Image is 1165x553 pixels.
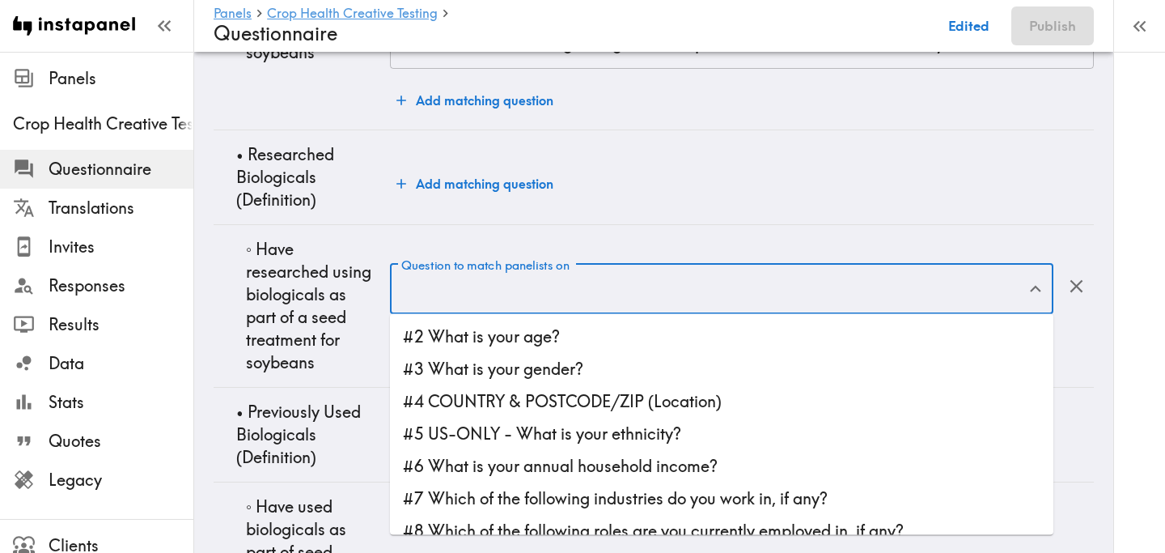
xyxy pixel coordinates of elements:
li: #8 Which of the following roles are you currently employed in, if any? [390,515,1053,547]
li: #4 COUNTRY & POSTCODE/ZIP (Location) [390,385,1053,418]
span: Crop Health Creative Testing [13,113,193,135]
li: #6 What is your annual household income? [390,450,1053,483]
span: Questionnaire [49,158,193,181]
button: Add matching question [390,168,560,200]
li: #3 What is your gender? [390,353,1053,385]
span: Legacy [49,469,193,491]
span: Panels [49,67,193,90]
button: Edited [939,6,998,45]
h4: Questionnaire [214,22,926,45]
label: Question to match panelists on [401,257,570,274]
span: Invites [49,236,193,258]
span: Quotes [49,430,193,453]
span: Data [49,352,193,375]
span: Translations [49,197,193,219]
a: Panels [214,6,252,22]
p: ◦ Have researched using biologicals as part of a seed treatment for soybeans [246,238,377,374]
li: #2 What is your age? [390,321,1053,353]
span: Responses [49,274,193,297]
li: #7 Which of the following industries do you work in, if any? [390,483,1053,515]
span: Results [49,313,193,336]
span: Stats [49,391,193,414]
li: #5 US-ONLY - What is your ethnicity? [390,418,1053,450]
p: • Researched Biologicals (Definition) [236,143,377,211]
button: Add matching question [390,84,560,117]
p: • Previously Used Biologicals (Definition) [236,401,377,469]
button: Close [1023,276,1048,301]
a: Crop Health Creative Testing [267,6,438,22]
